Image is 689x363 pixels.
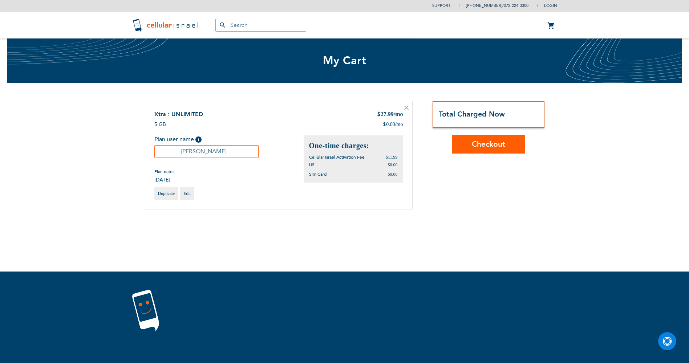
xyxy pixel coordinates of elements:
[388,172,398,177] span: $0.00
[183,191,191,196] span: Edit
[386,155,398,160] span: $11.99
[544,3,557,8] span: Login
[180,187,194,200] a: Edit
[309,154,365,160] span: Cellular Israel Activation Fee
[154,176,174,183] span: [DATE]
[309,171,327,177] span: Sim Card
[472,139,505,150] span: Checkout
[377,111,381,119] span: $
[215,19,306,32] input: Search
[323,53,366,68] span: My Cart
[377,110,403,119] div: 27.99
[466,3,502,8] a: [PHONE_NUMBER]
[154,135,194,143] span: Plan user name
[432,3,450,8] a: Support
[158,191,175,196] span: Duplicate
[309,162,315,168] span: US
[154,110,203,118] a: Xtra : UNLIMITED
[309,141,398,151] h2: One-time charges:
[195,136,202,143] span: Help
[452,135,525,154] button: Checkout
[154,187,179,200] a: Duplicate
[154,169,174,175] span: Plan dates
[154,121,166,128] span: 5 GB
[395,121,403,128] span: /mo
[504,3,528,8] a: 072-224-3300
[459,0,528,11] li: /
[394,111,403,117] span: /mo
[388,162,398,167] span: $0.00
[132,18,201,32] img: Cellular Israel
[383,121,386,128] span: $
[383,121,403,128] div: 0.00
[439,109,505,119] strong: Total Charged Now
